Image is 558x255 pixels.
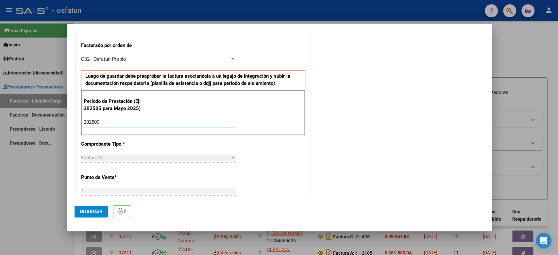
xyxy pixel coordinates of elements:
[75,206,108,217] button: Guardar
[85,73,290,87] strong: Luego de guardar debe preaprobar la factura asociandola a un legajo de integración y subir la doc...
[84,98,149,112] p: Período de Prestación (Ej: 202505 para Mayo 2025)
[81,56,126,62] span: O02 - Osfatun Propio
[81,42,148,49] p: Facturado por orden de
[81,140,148,148] p: Comprobante Tipo *
[536,233,551,248] div: Open Intercom Messenger
[80,209,103,215] span: Guardar
[81,155,102,161] span: Factura C
[81,174,148,181] p: Punto de Venta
